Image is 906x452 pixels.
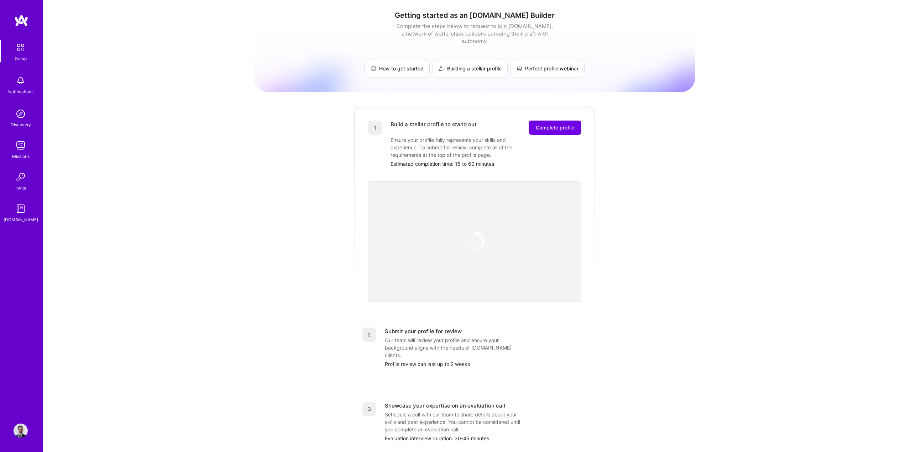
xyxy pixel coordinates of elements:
a: Perfect profile webinar [510,59,585,78]
div: Missions [12,153,30,160]
h1: Getting started as an [DOMAIN_NAME] Builder [254,11,695,20]
div: Evaluation interview duration: 30-45 minutes [385,435,587,442]
button: Complete profile [529,121,581,135]
div: [DOMAIN_NAME] [4,216,38,223]
div: Showcase your expertise on an evaluation call [385,402,505,409]
img: bell [14,74,28,88]
div: Invite [15,184,26,192]
div: Setup [15,55,27,62]
div: Discovery [11,121,31,128]
a: How to get started [365,59,430,78]
div: Profile review can last up to 2 weeks [385,360,587,368]
img: How to get started [371,66,376,71]
iframe: video [368,181,581,302]
img: setup [13,40,28,55]
img: teamwork [14,138,28,153]
div: Our team will review your profile and ensure your background aligns with the needs of [DOMAIN_NAM... [385,336,527,359]
div: Build a stellar profile to stand out [391,121,477,135]
img: guide book [14,202,28,216]
img: User Avatar [14,424,28,438]
div: Complete the steps below to request to join [DOMAIN_NAME], a network of world-class builders purs... [394,22,555,45]
img: Perfect profile webinar [517,66,522,71]
div: 3 [362,402,376,416]
img: Invite [14,170,28,184]
div: Estimated completion time: 15 to 60 minutes [391,160,581,167]
div: Notifications [8,88,33,95]
span: Complete profile [536,124,574,131]
div: Schedule a call with our team to share details about your skills and past experience. You cannot ... [385,411,527,433]
a: User Avatar [12,424,30,438]
img: Building a stellar profile [439,66,444,71]
div: Submit your profile for review [385,328,462,335]
div: 1 [368,121,382,135]
div: Ensure your profile fully represents your skills and experience. To submit for review, complete a... [391,136,533,159]
img: discovery [14,107,28,121]
img: loading [462,229,487,254]
img: logo [14,14,28,27]
a: Building a stellar profile [433,59,508,78]
div: 2 [362,328,376,342]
